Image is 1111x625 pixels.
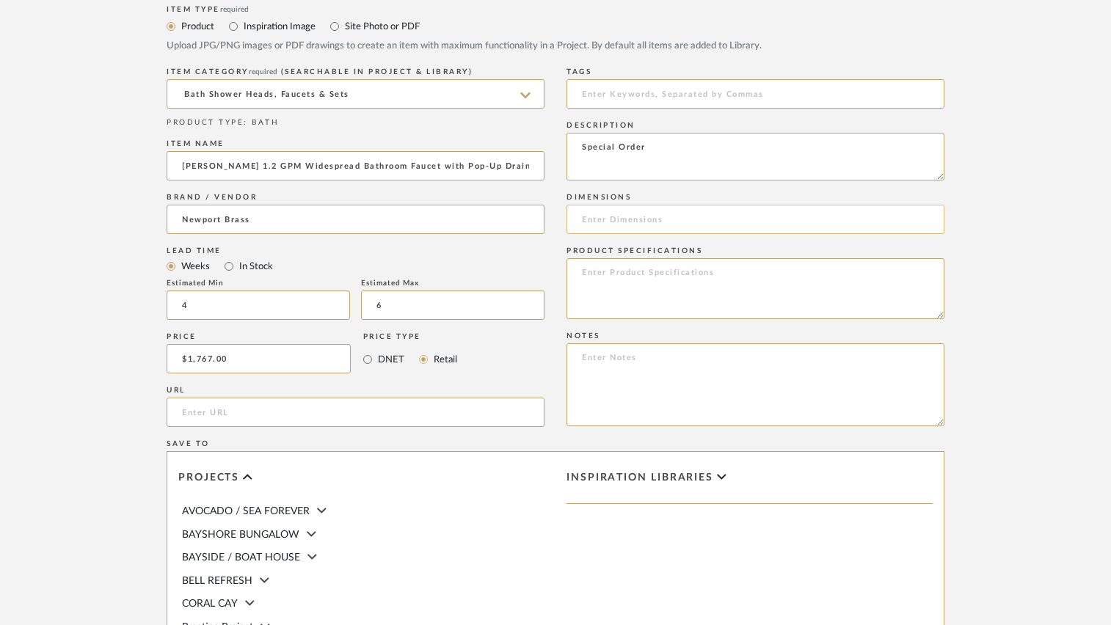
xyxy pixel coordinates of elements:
input: Type a category to search and select [167,79,544,109]
div: Upload JPG/PNG images or PDF drawings to create an item with maximum functionality in a Project. ... [167,39,944,54]
span: BELL REFRESH [182,576,252,586]
div: Price [167,332,351,341]
div: Save To [167,439,944,448]
input: Enter Keywords, Separated by Commas [567,79,944,109]
label: Inspiration Image [242,18,316,34]
span: BAYSHORE BUNGALOW [182,530,299,540]
input: Estimated Max [361,290,544,320]
div: Item Type [167,5,944,14]
div: ITEM CATEGORY [167,67,544,76]
label: Weeks [180,258,210,274]
input: Unknown [167,205,544,234]
label: In Stock [238,258,273,274]
span: Inspiration libraries [567,472,713,484]
mat-radio-group: Select price type [363,344,457,373]
div: Dimensions [567,193,944,202]
div: Notes [567,332,944,340]
div: Tags [567,67,944,76]
input: Estimated Min [167,290,350,320]
div: Brand / Vendor [167,193,544,202]
div: Item name [167,139,544,148]
div: Estimated Min [167,279,350,288]
div: Estimated Max [361,279,544,288]
div: PRODUCT TYPE [167,117,544,128]
input: Enter DNET Price [167,344,351,373]
div: Lead Time [167,246,544,255]
span: Projects [178,472,239,484]
div: Product Specifications [567,246,944,255]
input: Enter Dimensions [567,205,944,234]
label: DNET [376,351,404,368]
span: required [249,68,277,76]
span: BAYSIDE / BOAT HOUSE [182,552,300,563]
input: Enter URL [167,398,544,427]
input: Enter Name [167,151,544,180]
div: URL [167,386,544,395]
span: : BATH [244,119,279,126]
span: required [220,6,249,13]
label: Product [180,18,214,34]
span: (Searchable in Project & Library) [281,68,473,76]
div: Description [567,121,944,130]
mat-radio-group: Select item type [167,17,944,35]
label: Retail [432,351,457,368]
div: Price Type [363,332,457,341]
span: CORAL CAY [182,599,238,609]
mat-radio-group: Select item type [167,257,544,275]
label: Site Photo or PDF [343,18,420,34]
span: AVOCADO / SEA FOREVER [182,506,310,516]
